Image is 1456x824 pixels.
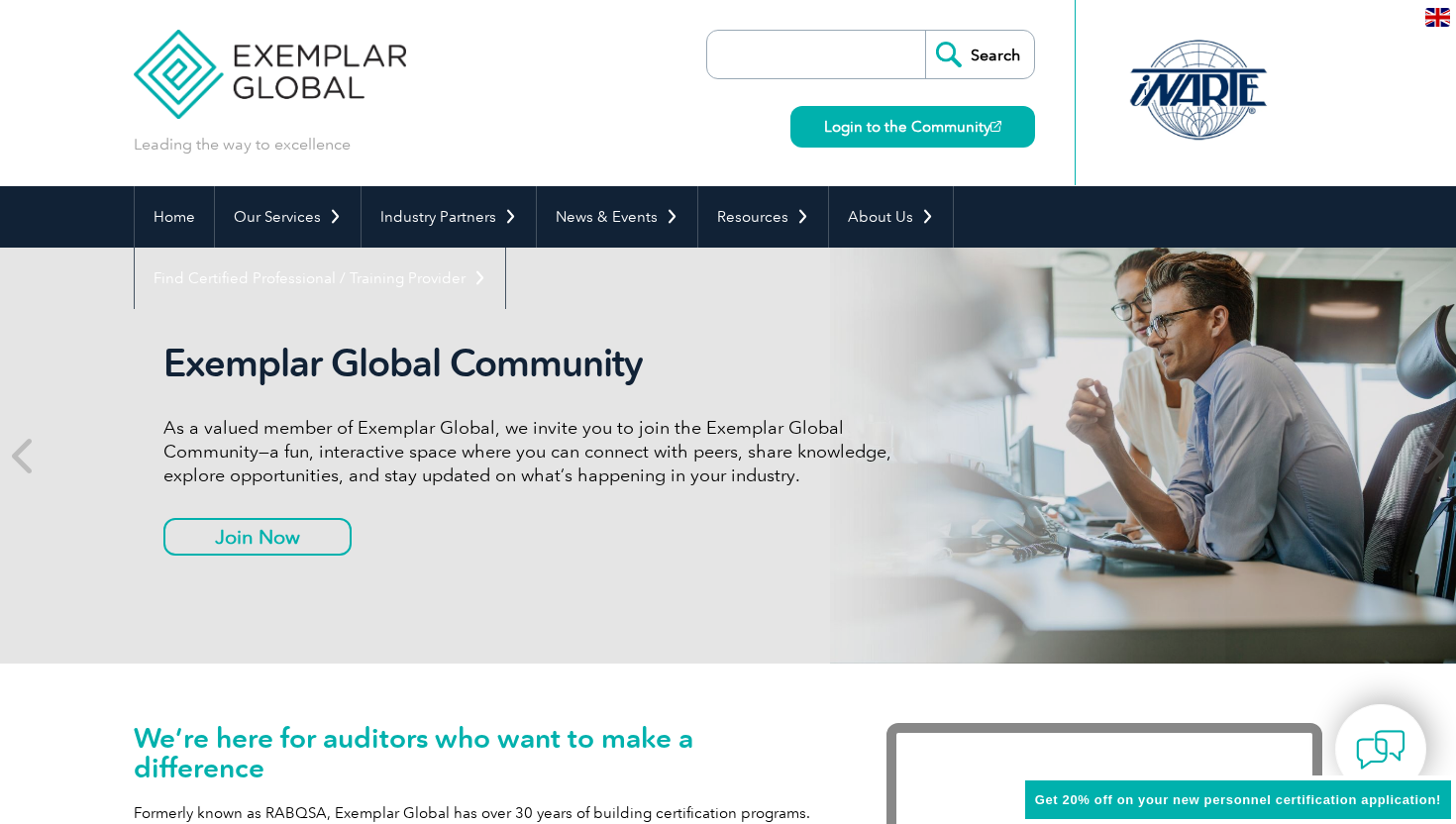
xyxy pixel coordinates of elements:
[1425,8,1450,27] img: en
[990,121,1001,132] img: open_square.png
[135,186,214,248] a: Home
[215,186,361,248] a: Our Services
[163,416,906,487] p: As a valued member of Exemplar Global, we invite you to join the Exemplar Global Community—a fun,...
[163,341,906,386] h2: Exemplar Global Community
[134,134,351,155] p: Leading the way to excellence
[135,248,505,309] a: Find Certified Professional / Training Provider
[1035,792,1441,807] span: Get 20% off on your new personnel certification application!
[1356,725,1405,774] img: contact-chat.png
[537,186,697,248] a: News & Events
[790,106,1035,148] a: Login to the Community
[134,723,827,782] h1: We’re here for auditors who want to make a difference
[829,186,953,248] a: About Us
[698,186,828,248] a: Resources
[362,186,536,248] a: Industry Partners
[925,31,1034,78] input: Search
[163,518,352,556] a: Join Now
